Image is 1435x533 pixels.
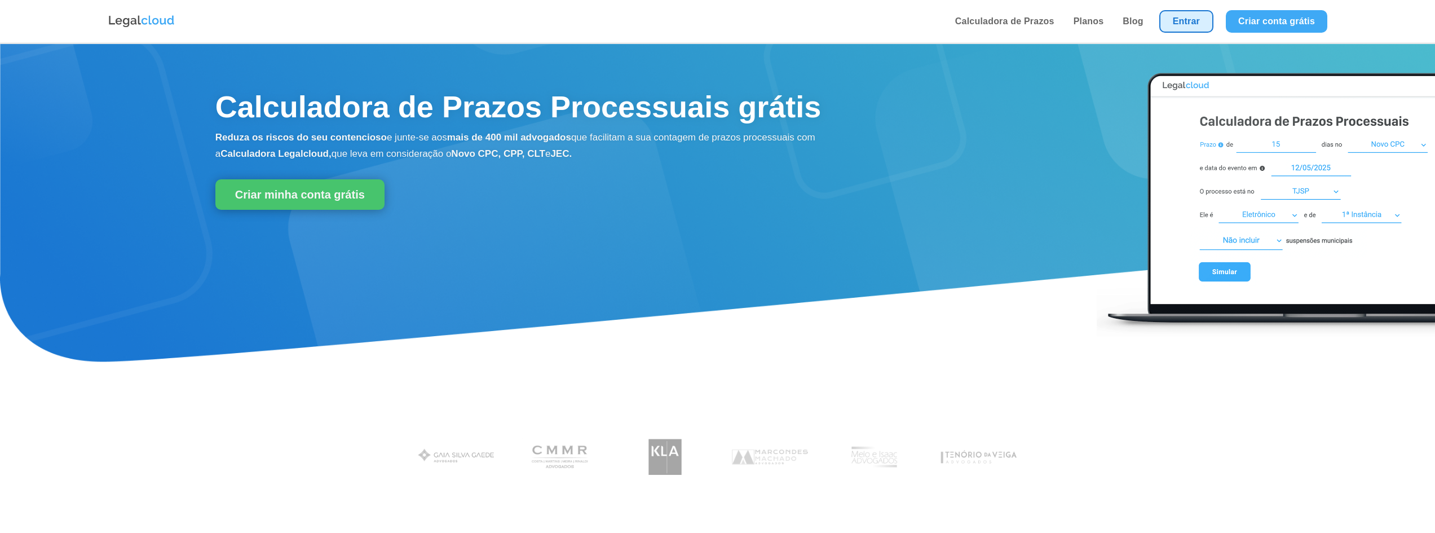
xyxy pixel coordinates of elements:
[550,148,572,159] b: JEC.
[215,90,821,124] span: Calculadora de Prazos Processuais grátis
[215,179,385,210] a: Criar minha conta grátis
[413,433,500,481] img: Gaia Silva Gaede Advogados Associados
[451,148,545,159] b: Novo CPC, CPP, CLT
[518,433,604,481] img: Costa Martins Meira Rinaldi Advogados
[215,130,861,162] p: e junte-se aos que facilitam a sua contagem de prazos processuais com a que leva em consideração o e
[1097,61,1435,338] img: Calculadora de Prazos Processuais Legalcloud
[1097,330,1435,340] a: Calculadora de Prazos Processuais Legalcloud
[935,433,1022,481] img: Tenório da Veiga Advogados
[622,433,708,481] img: Koury Lopes Advogados
[727,433,813,481] img: Marcondes Machado Advogados utilizam a Legalcloud
[1159,10,1213,33] a: Entrar
[1226,10,1327,33] a: Criar conta grátis
[108,14,175,29] img: Logo da Legalcloud
[220,148,332,159] b: Calculadora Legalcloud,
[831,433,917,481] img: Profissionais do escritório Melo e Isaac Advogados utilizam a Legalcloud
[447,132,571,143] b: mais de 400 mil advogados
[215,132,387,143] b: Reduza os riscos do seu contencioso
